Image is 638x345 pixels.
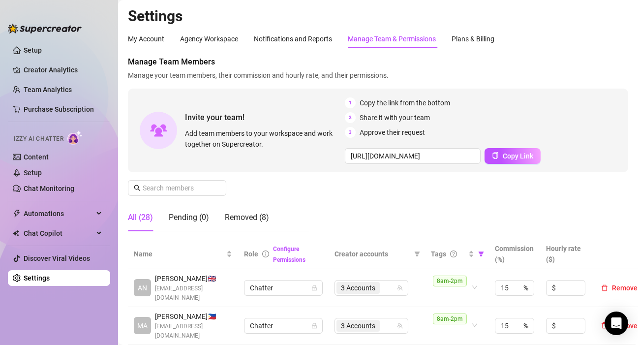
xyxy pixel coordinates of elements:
span: Approve their request [360,127,425,138]
span: team [397,323,403,329]
th: Hourly rate ($) [540,239,591,269]
span: Izzy AI Chatter [14,134,63,144]
span: filter [476,247,486,261]
span: Add team members to your workspace and work together on Supercreator. [185,128,341,150]
span: filter [412,247,422,261]
div: Open Intercom Messenger [605,312,628,335]
h2: Settings [128,7,628,26]
span: [EMAIL_ADDRESS][DOMAIN_NAME] [155,284,232,303]
button: Copy Link [485,148,541,164]
span: lock [311,323,317,329]
span: Chatter [250,318,317,333]
span: 3 Accounts [341,320,375,331]
a: Settings [24,274,50,282]
div: Agency Workspace [180,33,238,44]
a: Chat Monitoring [24,185,74,192]
a: Setup [24,46,42,54]
span: info-circle [262,251,269,257]
span: Chat Copilot [24,225,93,241]
img: logo-BBDzfeDw.svg [8,24,82,33]
span: [PERSON_NAME] 🇵🇭 [155,311,232,322]
span: Role [244,250,258,258]
div: Manage Team & Permissions [348,33,436,44]
span: copy [492,152,499,159]
span: Invite your team! [185,111,345,124]
span: AN [138,282,147,293]
span: delete [601,284,608,291]
span: 2 [345,112,356,123]
span: Copy the link from the bottom [360,97,450,108]
div: Plans & Billing [452,33,494,44]
a: Purchase Subscription [24,101,102,117]
div: Notifications and Reports [254,33,332,44]
span: 1 [345,97,356,108]
th: Name [128,239,238,269]
span: delete [601,322,608,329]
span: Share it with your team [360,112,430,123]
span: search [134,185,141,191]
a: Configure Permissions [273,246,305,263]
a: Content [24,153,49,161]
span: 3 Accounts [336,282,380,294]
a: Creator Analytics [24,62,102,78]
span: Chatter [250,281,317,295]
a: Setup [24,169,42,177]
span: [PERSON_NAME] 🇬🇧 [155,273,232,284]
div: Removed (8) [225,212,269,223]
img: Chat Copilot [13,230,19,237]
a: Discover Viral Videos [24,254,90,262]
span: Copy Link [503,152,533,160]
span: Creator accounts [334,249,410,259]
span: filter [414,251,420,257]
a: Team Analytics [24,86,72,94]
span: Tags [431,249,446,259]
div: All (28) [128,212,153,223]
span: question-circle [450,251,457,257]
span: filter [478,251,484,257]
span: Remove [612,284,638,292]
div: My Account [128,33,164,44]
span: 8am-2pm [433,276,467,286]
input: Search members [143,183,213,193]
span: Name [134,249,224,259]
span: 3 Accounts [336,320,380,332]
div: Pending (0) [169,212,209,223]
span: [EMAIL_ADDRESS][DOMAIN_NAME] [155,322,232,341]
img: AI Chatter [67,130,83,145]
span: Automations [24,206,93,221]
span: 8am-2pm [433,314,467,324]
span: 3 Accounts [341,282,375,293]
span: 3 [345,127,356,138]
th: Commission (%) [489,239,540,269]
span: team [397,285,403,291]
span: lock [311,285,317,291]
span: thunderbolt [13,210,21,218]
span: MA [137,320,148,331]
span: Manage Team Members [128,56,628,68]
span: Manage your team members, their commission and hourly rate, and their permissions. [128,70,628,81]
